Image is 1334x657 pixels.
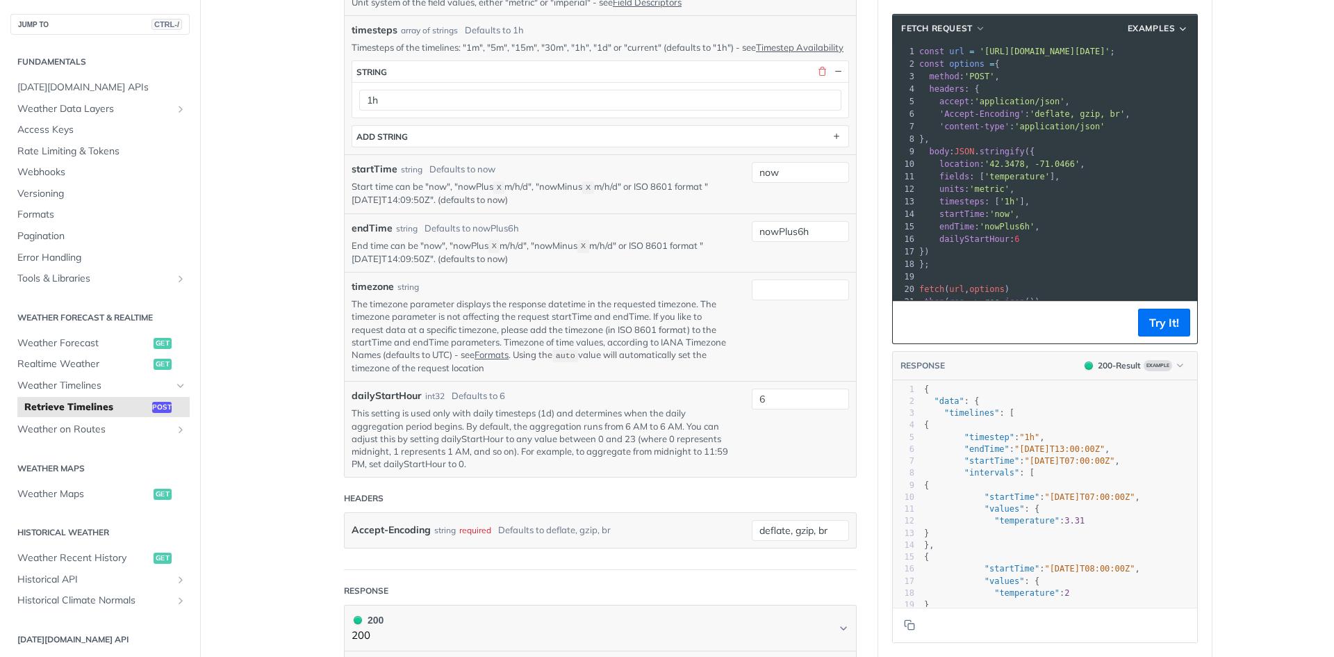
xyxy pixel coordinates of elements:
[352,23,397,38] span: timesteps
[17,423,172,437] span: Weather on Routes
[939,159,980,169] span: location
[919,134,930,144] span: },
[893,208,916,220] div: 14
[919,147,1035,156] span: : . ({
[949,297,964,307] span: res
[10,14,190,35] button: JUMP TOCTRL-/
[465,24,524,38] div: Defaults to 1h
[964,468,1019,478] span: "intervals"
[352,41,849,54] p: Timesteps of the timelines: "1m", "5m", "15m", "30m", "1h", "1d" or "current" (defaults to "1h") ...
[352,126,848,147] button: ADD string
[919,72,1000,81] span: : ,
[893,384,914,396] div: 1
[1064,588,1069,598] span: 2
[10,311,190,324] h2: Weather Forecast & realtime
[352,407,731,470] p: This setting is used only with daily timesteps (1d) and determines when the daily aggregation per...
[893,599,914,611] div: 19
[893,108,916,120] div: 6
[10,419,190,440] a: Weather on RoutesShow subpages for Weather on Routes
[919,59,1000,69] span: {
[17,145,186,159] span: Rate Limiting & Tokens
[939,122,1010,131] span: 'content-type'
[352,279,394,294] label: timezone
[901,22,973,35] span: fetch Request
[893,407,914,419] div: 3
[919,259,930,269] span: };
[1044,492,1135,502] span: "[DATE]T07:00:00Z"
[10,633,190,646] h2: [DATE][DOMAIN_NAME] API
[10,548,190,569] a: Weather Recent Historyget
[975,97,1065,106] span: 'application/json'
[919,172,1060,181] span: : [ ],
[1019,432,1039,442] span: "1h"
[893,432,914,444] div: 5
[924,504,1039,514] span: : {
[17,487,150,501] span: Weather Maps
[919,159,1085,169] span: : ,
[893,258,916,270] div: 18
[893,283,916,295] div: 20
[175,574,186,585] button: Show subpages for Historical API
[964,456,1019,466] span: "startTime"
[896,22,990,35] button: fetch Request
[949,47,964,56] span: url
[924,408,1014,418] span: : [
[893,467,914,479] div: 8
[924,588,1070,598] span: :
[151,19,182,30] span: CTRL-/
[924,297,944,307] span: then
[944,408,999,418] span: "timelines"
[924,468,1035,478] span: : [
[893,95,916,108] div: 5
[964,72,994,81] span: 'POST'
[893,220,916,233] div: 15
[17,573,172,587] span: Historical API
[352,61,848,82] button: string
[939,184,964,194] span: units
[893,576,914,587] div: 17
[919,97,1070,106] span: : ,
[893,170,916,183] div: 11
[985,297,1000,307] span: res
[352,239,731,266] p: End time can be "now", "nowPlus m/h/d", "nowMinus m/h/d" or ISO 8601 format "[DATE]T14:09:50Z". (...
[756,42,843,53] a: Timestep Availability
[17,165,186,179] span: Webhooks
[1064,516,1085,526] span: 3.31
[919,234,1020,244] span: :
[924,564,1140,574] span: : ,
[352,613,384,628] div: 200
[924,456,1120,466] span: : ,
[352,389,422,403] label: dailyStartHour
[939,209,985,219] span: startTime
[919,284,944,294] span: fetch
[175,595,186,606] button: Show subpages for Historical Climate Normals
[893,480,914,492] div: 9
[356,131,408,142] div: ADD string
[893,270,916,283] div: 19
[1144,360,1172,371] span: Example
[919,122,1105,131] span: :
[10,248,190,268] a: Error Handling
[924,540,934,550] span: },
[893,551,914,563] div: 15
[893,455,914,467] div: 7
[989,59,994,69] span: =
[964,444,1010,454] span: "endTime"
[1005,297,1025,307] span: json
[17,397,190,418] a: Retrieve Timelinespost
[939,222,975,232] span: endTime
[10,77,190,98] a: [DATE][DOMAIN_NAME] APIs
[10,268,190,289] a: Tools & LibrariesShow subpages for Tools & Libraries
[893,396,914,407] div: 2
[924,432,1045,442] span: : ,
[980,47,1110,56] span: '[URL][DOMAIN_NAME][DATE]'
[1123,22,1194,35] button: Examples
[352,180,731,206] p: Start time can be "now", "nowPlus m/h/d", "nowMinus m/h/d" or ISO 8601 format "[DATE]T14:09:50Z"....
[24,400,149,414] span: Retrieve Timelines
[425,222,519,236] div: Defaults to nowPlus6h
[352,628,384,644] p: 200
[1014,122,1105,131] span: 'application/json'
[929,72,959,81] span: method
[985,492,1039,502] span: "startTime"
[900,359,946,373] button: RESPONSE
